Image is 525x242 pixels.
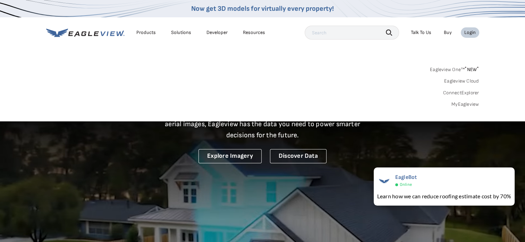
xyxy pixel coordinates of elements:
span: NEW [465,67,479,72]
input: Search [305,26,399,40]
a: Explore Imagery [198,149,262,163]
div: Learn how we can reduce roofing estimate cost by 70% [377,192,511,200]
a: Eagleview One™*NEW* [430,64,479,72]
a: Buy [444,29,452,36]
span: EagleBot [395,174,417,181]
a: ConnectExplorer [443,90,479,96]
a: MyEagleview [451,101,479,107]
p: A new era starts here. Built on more than 3.5 billion high-resolution aerial images, Eagleview ha... [156,107,369,141]
a: Eagleview Cloud [444,78,479,84]
div: Talk To Us [411,29,431,36]
span: Online [400,182,412,187]
div: Resources [243,29,265,36]
a: Now get 3D models for virtually every property! [191,5,334,13]
a: Discover Data [270,149,327,163]
div: Solutions [171,29,191,36]
a: Developer [206,29,228,36]
div: Products [136,29,156,36]
img: EagleBot [377,174,391,188]
div: Login [464,29,476,36]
